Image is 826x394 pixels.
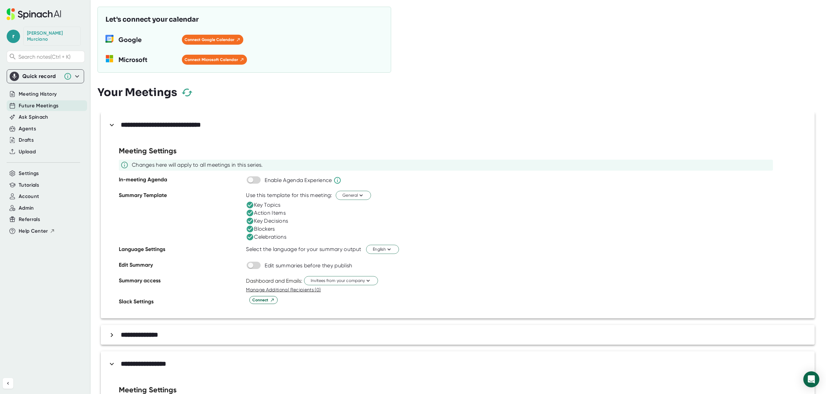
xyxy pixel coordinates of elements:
button: Help Center [19,227,55,235]
h3: Your Meetings [97,86,177,99]
button: Drafts [19,136,34,144]
div: Open Intercom Messenger [803,371,819,387]
div: Summary access [119,275,243,296]
button: Account [19,193,39,200]
button: Upload [19,148,36,156]
div: Use this template for this meeting: [246,192,332,199]
span: Manage Additional Recipients (0) [246,287,321,292]
span: Connect Microsoft Calendar [185,57,244,63]
div: Enable Agenda Experience [265,177,332,184]
button: Settings [19,170,39,177]
h3: Google [118,35,177,45]
div: Slack Settings [119,296,243,312]
div: Blockers [246,225,275,233]
svg: Spinach will help run the agenda and keep track of time [333,176,341,184]
button: Connect [249,296,278,304]
span: English [373,246,392,252]
div: Meeting Settings [119,144,243,160]
button: English [366,245,399,254]
button: Collapse sidebar [3,378,13,389]
div: Celebrations [246,233,286,241]
button: Future Meetings [19,102,58,110]
span: Invitees from your company [311,277,371,284]
button: General [336,191,371,200]
button: Admin [19,204,34,212]
div: Key Topics [246,201,280,209]
span: Connect [252,297,275,303]
div: Changes here will apply to all meetings in this series. [132,162,263,168]
button: Connect Google Calendar [182,35,243,45]
div: Key Decisions [246,217,288,225]
div: Dashboard and Emails: [246,278,302,284]
button: Manage Additional Recipients (0) [246,286,321,293]
div: In-meeting Agenda [119,174,243,190]
button: Referrals [19,216,40,223]
div: Edit summaries before they publish [265,262,352,269]
button: Invitees from your company [304,276,378,285]
div: Select the language for your summary output [246,246,361,253]
button: Ask Spinach [19,113,48,121]
h3: Microsoft [118,55,177,65]
button: Tutorials [19,181,39,189]
div: Action Items [246,209,286,217]
div: Raul Murciano [27,30,77,42]
button: Agents [19,125,36,133]
div: Language Settings [119,244,243,259]
h3: Let's connect your calendar [105,15,199,25]
img: wORq9bEjBjwFQAAAABJRU5ErkJggg== [105,35,113,43]
button: Meeting History [19,90,57,98]
div: Summary Template [119,190,243,244]
div: Quick record [22,73,60,80]
span: Connect Google Calendar [185,37,241,43]
span: Help Center [19,227,48,235]
span: General [342,192,364,198]
div: Edit Summary [119,259,243,275]
span: Search notes (Ctrl + K) [18,54,83,60]
div: Quick record [10,70,81,83]
button: Connect Microsoft Calendar [182,55,247,65]
span: r [7,30,20,43]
